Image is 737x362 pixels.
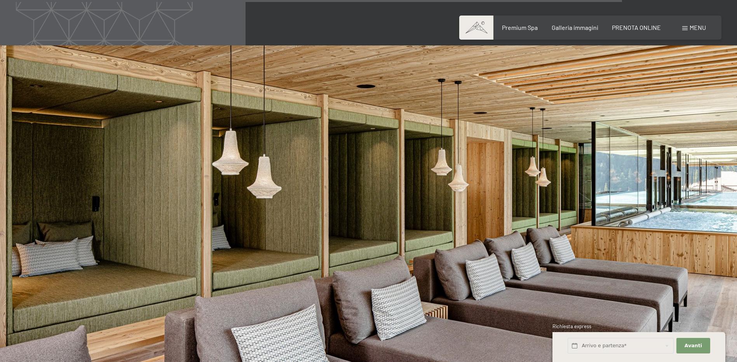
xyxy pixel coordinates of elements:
[552,323,591,329] span: Richiesta express
[685,342,702,349] span: Avanti
[502,24,538,31] a: Premium Spa
[690,24,706,31] span: Menu
[676,338,710,354] button: Avanti
[552,24,598,31] a: Galleria immagini
[612,24,661,31] a: PRENOTA ONLINE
